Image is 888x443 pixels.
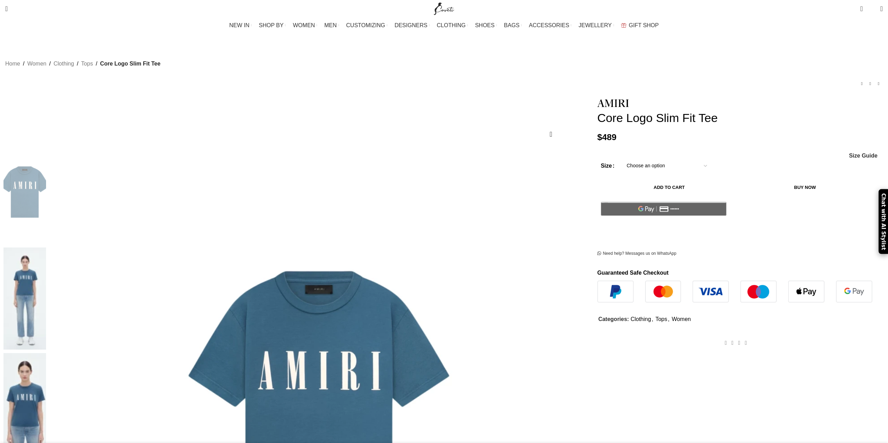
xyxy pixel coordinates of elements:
iframe: Secure express checkout frame [599,220,728,236]
a: Home [5,59,20,68]
a: 0 [857,2,866,16]
a: Previous product [858,79,866,88]
a: Clothing [630,316,651,322]
span: 0 [861,3,866,9]
span: MEN [324,22,337,29]
a: WOMEN [293,18,318,32]
a: Facebook social link [723,338,729,348]
nav: Breadcrumb [5,59,161,68]
img: guaranteed-safe-checkout-bordered.j [597,281,872,303]
span: NEW IN [229,22,249,29]
strong: Guaranteed Safe Checkout [597,270,669,276]
img: Amiri [597,99,629,107]
a: Women [672,316,691,322]
button: Add to cart [601,180,738,195]
a: DESIGNERS [395,18,430,32]
a: SHOES [475,18,497,32]
span: ACCESSORIES [529,22,569,29]
a: NEW IN [229,18,252,32]
span: GIFT SHOP [629,22,659,29]
a: BAGS [504,18,522,32]
a: Search [2,2,11,16]
span: Core Logo Slim Fit Tee [100,59,161,68]
a: Tops [81,59,93,68]
a: Size Guide [849,153,878,159]
h1: Core Logo Slim Fit Tee [597,111,883,125]
span: Categories: [598,316,629,322]
a: SHOP BY [259,18,286,32]
button: Pay with GPay [601,202,726,216]
text: •••••• [671,207,680,212]
span: CUSTOMIZING [346,22,385,29]
a: Clothing [53,59,74,68]
a: GIFT SHOP [621,18,659,32]
a: CLOTHING [437,18,468,32]
a: JEWELLERY [579,18,614,32]
a: Women [27,59,46,68]
a: Pinterest social link [736,338,743,348]
label: Size [601,161,614,170]
a: WhatsApp social link [743,338,749,348]
a: Need help? Messages us on WhatsApp [597,251,677,257]
span: $ [597,132,602,142]
a: X social link [729,338,736,348]
span: BAGS [504,22,519,29]
span: SHOP BY [259,22,284,29]
span: JEWELLERY [579,22,612,29]
a: Tops [655,316,667,322]
span: WOMEN [293,22,315,29]
span: , [652,315,653,324]
div: My Wishlist [868,2,875,16]
span: , [668,315,669,324]
a: Site logo [432,5,456,11]
span: CLOTHING [437,22,466,29]
bdi: 489 [597,132,617,142]
span: SHOES [475,22,494,29]
span: 0 [870,7,875,12]
button: Buy now [741,180,869,195]
div: Main navigation [2,18,886,32]
a: ACCESSORIES [529,18,572,32]
a: Next product [874,79,883,88]
img: Amiri Core Logo Slim Fit Tee 7 scaled13667 nobg [3,142,46,244]
img: Amiri [3,247,46,350]
span: DESIGNERS [395,22,427,29]
a: MEN [324,18,339,32]
a: CUSTOMIZING [346,18,388,32]
img: GiftBag [621,23,626,28]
